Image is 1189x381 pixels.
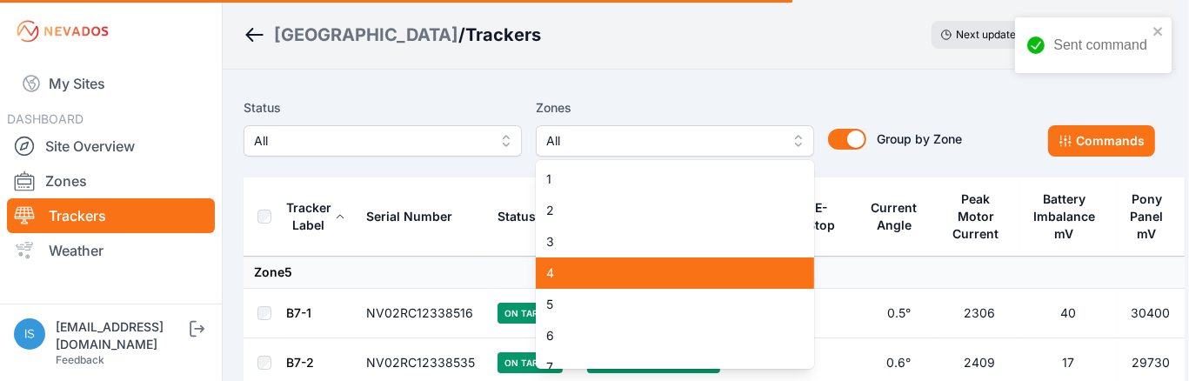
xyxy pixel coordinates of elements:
div: Sent command [1053,35,1147,56]
span: 6 [546,327,783,344]
span: 2 [546,202,783,219]
button: All [536,125,814,157]
span: 7 [546,358,783,376]
button: close [1152,24,1165,38]
div: All [536,160,814,369]
span: All [546,130,779,151]
span: 1 [546,170,783,188]
span: 3 [546,233,783,251]
span: 4 [546,264,783,282]
span: 5 [546,296,783,313]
